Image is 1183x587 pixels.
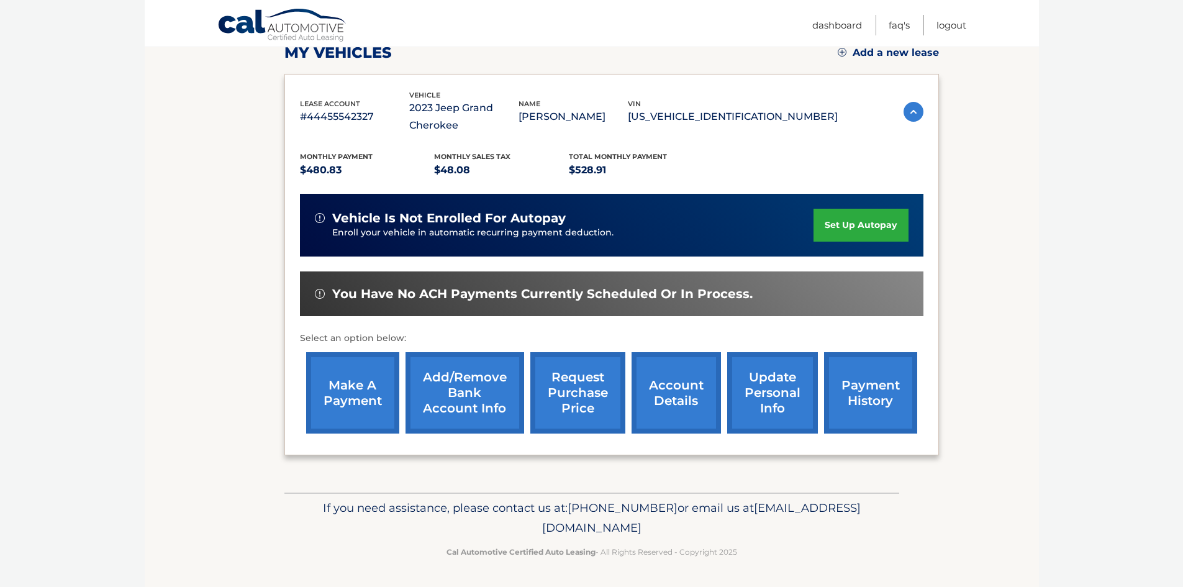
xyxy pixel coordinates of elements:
[904,102,923,122] img: accordion-active.svg
[306,352,399,434] a: make a payment
[446,547,596,557] strong: Cal Automotive Certified Auto Leasing
[406,352,524,434] a: Add/Remove bank account info
[284,43,392,62] h2: my vehicles
[332,286,753,302] span: You have no ACH payments currently scheduled or in process.
[300,152,373,161] span: Monthly Payment
[628,108,838,125] p: [US_VEHICLE_IDENTIFICATION_NUMBER]
[434,152,510,161] span: Monthly sales Tax
[628,99,641,108] span: vin
[632,352,721,434] a: account details
[434,162,569,179] p: $48.08
[542,501,861,535] span: [EMAIL_ADDRESS][DOMAIN_NAME]
[300,99,360,108] span: lease account
[569,152,667,161] span: Total Monthly Payment
[332,211,566,226] span: vehicle is not enrolled for autopay
[217,8,348,44] a: Cal Automotive
[568,501,678,515] span: [PHONE_NUMBER]
[838,48,846,57] img: add.svg
[315,289,325,299] img: alert-white.svg
[409,99,519,134] p: 2023 Jeep Grand Cherokee
[812,15,862,35] a: Dashboard
[315,213,325,223] img: alert-white.svg
[292,498,891,538] p: If you need assistance, please contact us at: or email us at
[300,331,923,346] p: Select an option below:
[824,352,917,434] a: payment history
[300,162,435,179] p: $480.83
[409,91,440,99] span: vehicle
[300,108,409,125] p: #44455542327
[519,99,540,108] span: name
[936,15,966,35] a: Logout
[519,108,628,125] p: [PERSON_NAME]
[530,352,625,434] a: request purchase price
[889,15,910,35] a: FAQ's
[332,226,814,240] p: Enroll your vehicle in automatic recurring payment deduction.
[569,162,704,179] p: $528.91
[814,209,908,242] a: set up autopay
[727,352,818,434] a: update personal info
[292,545,891,558] p: - All Rights Reserved - Copyright 2025
[838,47,939,59] a: Add a new lease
